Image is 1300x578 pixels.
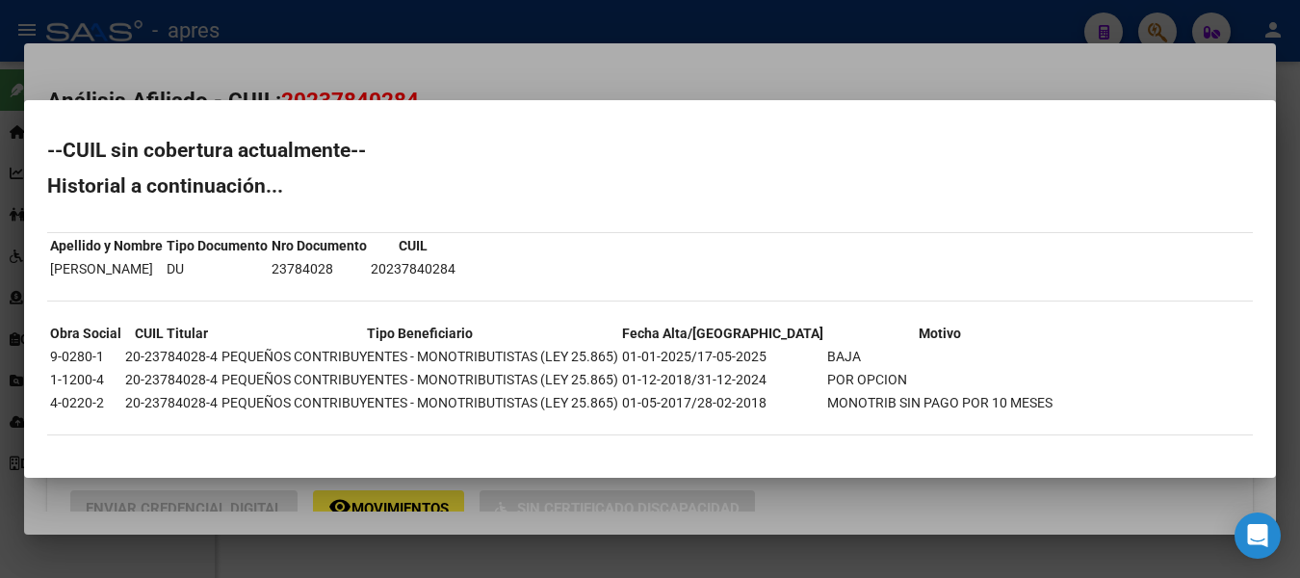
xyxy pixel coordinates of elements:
[221,346,619,367] td: PEQUEÑOS CONTRIBUYENTES - MONOTRIBUTISTAS (LEY 25.865)
[124,369,219,390] td: 20-23784028-4
[49,235,164,256] th: Apellido y Nombre
[1235,512,1281,559] div: Open Intercom Messenger
[826,369,1053,390] td: POR OPCION
[47,141,1253,160] h2: --CUIL sin cobertura actualmente--
[370,235,456,256] th: CUIL
[49,323,122,344] th: Obra Social
[124,346,219,367] td: 20-23784028-4
[271,235,368,256] th: Nro Documento
[221,392,619,413] td: PEQUEÑOS CONTRIBUYENTES - MONOTRIBUTISTAS (LEY 25.865)
[271,258,368,279] td: 23784028
[826,323,1053,344] th: Motivo
[826,346,1053,367] td: BAJA
[166,258,269,279] td: DU
[124,392,219,413] td: 20-23784028-4
[49,346,122,367] td: 9-0280-1
[49,392,122,413] td: 4-0220-2
[621,346,824,367] td: 01-01-2025/17-05-2025
[370,258,456,279] td: 20237840284
[621,369,824,390] td: 01-12-2018/31-12-2024
[621,392,824,413] td: 01-05-2017/28-02-2018
[166,235,269,256] th: Tipo Documento
[49,258,164,279] td: [PERSON_NAME]
[47,176,1253,196] h2: Historial a continuación...
[221,369,619,390] td: PEQUEÑOS CONTRIBUYENTES - MONOTRIBUTISTAS (LEY 25.865)
[221,323,619,344] th: Tipo Beneficiario
[124,323,219,344] th: CUIL Titular
[49,369,122,390] td: 1-1200-4
[826,392,1053,413] td: MONOTRIB SIN PAGO POR 10 MESES
[621,323,824,344] th: Fecha Alta/[GEOGRAPHIC_DATA]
